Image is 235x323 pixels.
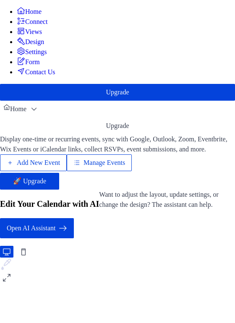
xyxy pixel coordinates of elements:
[25,7,42,17] span: Home
[17,8,42,15] a: Home
[25,37,44,47] span: Design
[17,58,40,65] a: Form
[25,67,55,77] span: Contact Us
[67,154,132,171] button: Manage Events
[25,47,47,57] span: Settings
[10,104,26,114] span: Home
[17,38,44,45] a: Design
[17,48,47,55] a: Settings
[17,68,55,76] a: Contact Us
[25,57,40,67] span: Form
[17,18,47,25] a: Connect
[17,28,42,35] a: Views
[99,191,218,208] span: Want to adjust the layout, update settings, or change the design? The assistant can help.
[25,27,42,37] span: Views
[25,17,47,27] span: Connect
